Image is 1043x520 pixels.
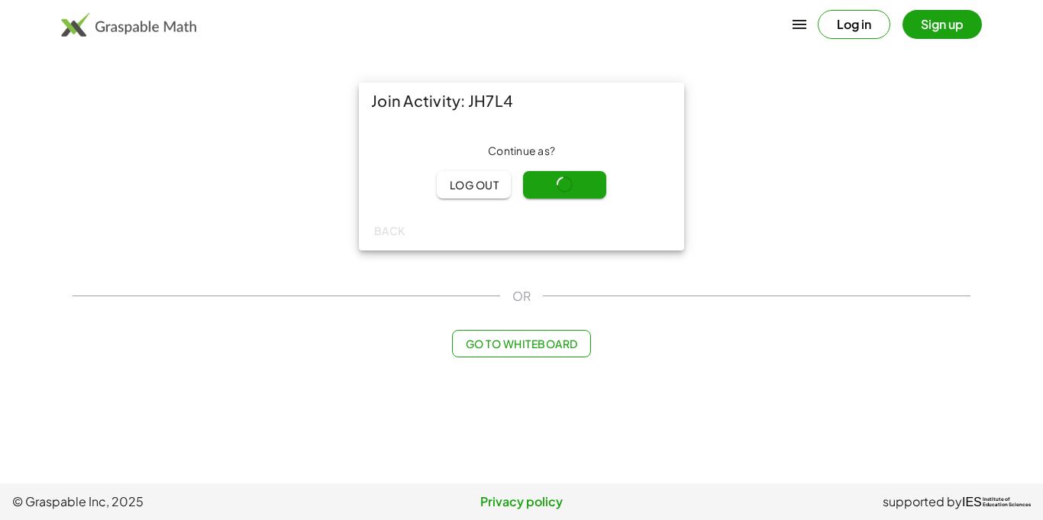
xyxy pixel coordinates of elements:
span: supported by [883,493,962,511]
a: IESInstitute ofEducation Sciences [962,493,1031,511]
div: Join Activity: JH7L4 [359,82,684,119]
span: Institute of Education Sciences [983,497,1031,508]
button: Log out [437,171,511,199]
span: OR [512,287,531,305]
span: Log out [449,178,499,192]
span: © Graspable Inc, 2025 [12,493,352,511]
a: Privacy policy [352,493,692,511]
button: Sign up [903,10,982,39]
div: Continue as ? [371,144,672,159]
button: Go to Whiteboard [452,330,590,357]
span: IES [962,495,982,509]
span: Go to Whiteboard [465,337,577,350]
button: Log in [818,10,890,39]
